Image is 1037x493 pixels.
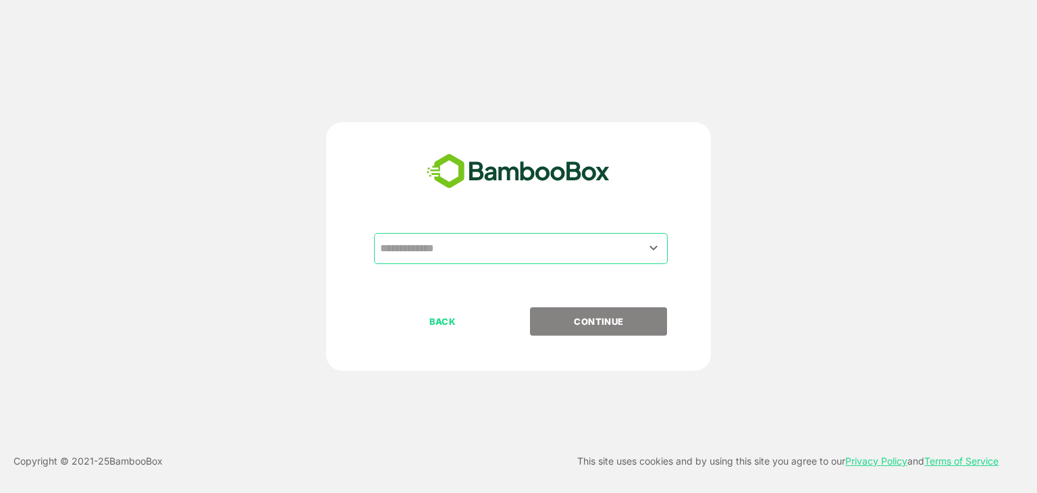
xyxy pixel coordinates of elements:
img: bamboobox [419,149,617,194]
p: BACK [375,314,510,329]
p: This site uses cookies and by using this site you agree to our and [577,453,999,469]
p: Copyright © 2021- 25 BambooBox [14,453,163,469]
button: Open [645,239,663,257]
button: CONTINUE [530,307,667,336]
a: Terms of Service [924,455,999,467]
a: Privacy Policy [845,455,907,467]
p: CONTINUE [531,314,666,329]
button: BACK [374,307,511,336]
